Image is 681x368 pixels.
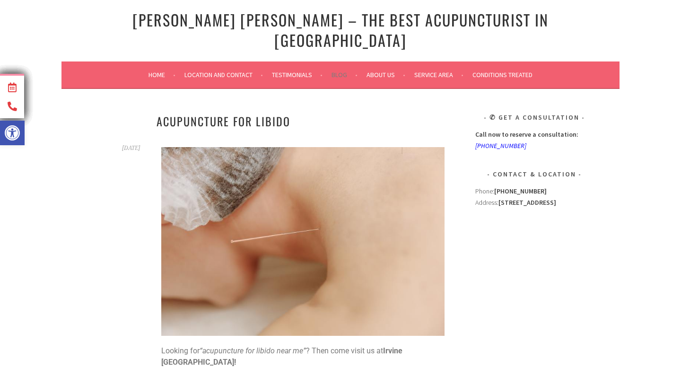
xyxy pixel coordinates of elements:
a: [PERSON_NAME] [PERSON_NAME] – The Best Acupuncturist In [GEOGRAPHIC_DATA] [132,9,549,51]
a: [DATE] [122,145,140,151]
a: Blog [332,69,358,80]
a: Service Area [414,69,463,80]
strong: Call now to reserve a consultation: [475,130,578,139]
a: Conditions Treated [472,69,533,80]
div: Phone: [475,185,594,197]
a: [PHONE_NUMBER] [475,141,526,150]
a: Location and Contact [184,69,263,80]
a: About Us [367,69,405,80]
a: Testimonials [272,69,323,80]
p: Looking for ? Then come visit us at [161,345,445,368]
strong: [PHONE_NUMBER] [494,187,547,195]
strong: [STREET_ADDRESS] [498,198,556,207]
h3: ✆ Get A Consultation [475,112,594,123]
a: Home [148,69,175,80]
em: “acupuncture for libido near me” [200,346,306,355]
h3: Contact & Location [475,168,594,180]
img: Acupuncture for Libido Near me Photo [161,147,445,336]
a: Acupuncture For Libido [157,113,290,130]
div: Address: [475,185,594,326]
